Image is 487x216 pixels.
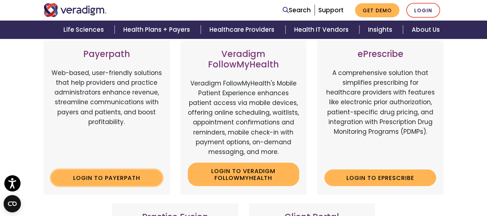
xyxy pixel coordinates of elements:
a: Health IT Vendors [285,21,359,39]
a: Login to Veradigm FollowMyHealth [188,163,300,186]
a: Get Demo [355,3,399,17]
a: About Us [403,21,448,39]
p: A comprehensive solution that simplifies prescribing for healthcare providers with features like ... [324,68,436,164]
a: Insights [359,21,403,39]
a: Health Plans + Payers [115,21,201,39]
p: Veradigm FollowMyHealth's Mobile Patient Experience enhances patient access via mobile devices, o... [188,79,300,157]
h3: ePrescribe [324,49,436,59]
a: Login [406,3,440,18]
h3: Payerpath [51,49,163,59]
img: Veradigm logo [44,3,107,17]
a: Support [318,6,344,14]
a: Search [283,5,311,15]
h3: Veradigm FollowMyHealth [188,49,300,70]
iframe: Drift Chat Widget [349,164,478,207]
a: Login to ePrescribe [324,169,436,186]
a: Login to Payerpath [51,169,163,186]
a: Healthcare Providers [201,21,285,39]
button: Open CMP widget [4,195,21,212]
p: Web-based, user-friendly solutions that help providers and practice administrators enhance revenu... [51,68,163,164]
a: Life Sciences [55,21,115,39]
